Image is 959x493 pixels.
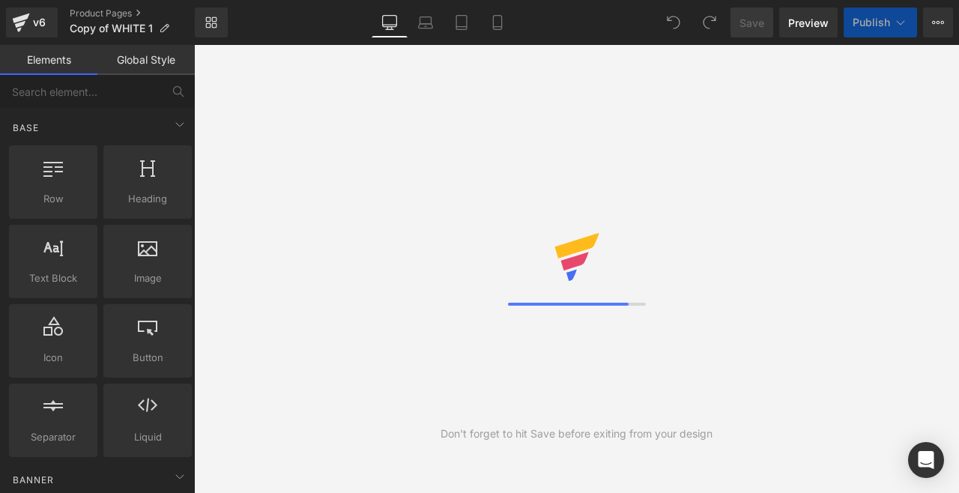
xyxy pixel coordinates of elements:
[70,7,195,19] a: Product Pages
[853,16,890,28] span: Publish
[13,350,93,366] span: Icon
[739,15,764,31] span: Save
[779,7,838,37] a: Preview
[13,429,93,445] span: Separator
[11,121,40,135] span: Base
[70,22,153,34] span: Copy of WHITE 1
[108,191,187,207] span: Heading
[923,7,953,37] button: More
[30,13,49,32] div: v6
[108,429,187,445] span: Liquid
[108,270,187,286] span: Image
[11,473,55,487] span: Banner
[908,442,944,478] div: Open Intercom Messenger
[441,426,713,442] div: Don't forget to hit Save before exiting from your design
[479,7,515,37] a: Mobile
[844,7,917,37] button: Publish
[13,270,93,286] span: Text Block
[444,7,479,37] a: Tablet
[408,7,444,37] a: Laptop
[788,15,829,31] span: Preview
[195,7,228,37] a: New Library
[6,7,58,37] a: v6
[695,7,724,37] button: Redo
[372,7,408,37] a: Desktop
[97,45,195,75] a: Global Style
[659,7,689,37] button: Undo
[13,191,93,207] span: Row
[108,350,187,366] span: Button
